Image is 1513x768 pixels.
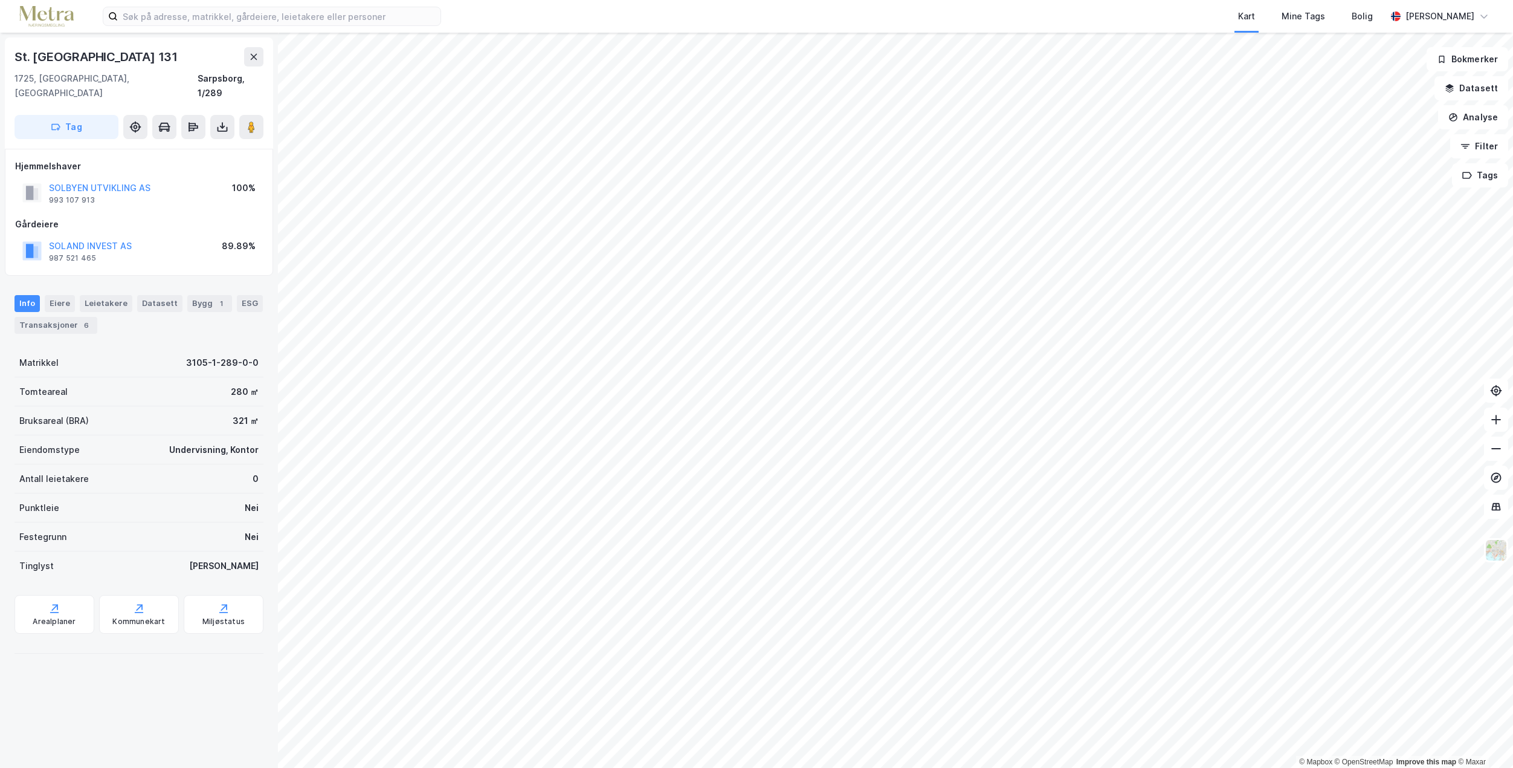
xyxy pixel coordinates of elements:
div: Kommunekart [112,617,165,626]
div: Hjemmelshaver [15,159,263,174]
input: Søk på adresse, matrikkel, gårdeiere, leietakere eller personer [118,7,440,25]
div: Gårdeiere [15,217,263,232]
a: Improve this map [1396,758,1456,766]
div: Arealplaner [33,617,76,626]
div: Bolig [1352,9,1373,24]
iframe: Chat Widget [1453,710,1513,768]
div: Miljøstatus [202,617,245,626]
div: Matrikkel [19,356,59,370]
div: Transaksjoner [15,317,97,334]
div: Datasett [137,295,182,312]
div: [PERSON_NAME] [189,559,259,573]
div: Tomteareal [19,385,68,399]
div: Punktleie [19,501,59,515]
div: Antall leietakere [19,472,89,486]
a: OpenStreetMap [1335,758,1393,766]
div: ESG [237,295,263,312]
button: Filter [1450,134,1508,158]
div: 89.89% [222,239,256,253]
div: 1725, [GEOGRAPHIC_DATA], [GEOGRAPHIC_DATA] [15,71,198,100]
button: Tags [1452,163,1508,187]
a: Mapbox [1299,758,1332,766]
div: [PERSON_NAME] [1405,9,1474,24]
button: Analyse [1438,105,1508,129]
div: 6 [80,319,92,331]
button: Datasett [1434,76,1508,100]
div: Kontrollprogram for chat [1453,710,1513,768]
div: 0 [253,472,259,486]
div: Eiere [45,295,75,312]
div: Info [15,295,40,312]
div: Mine Tags [1282,9,1325,24]
div: 100% [232,181,256,195]
div: 280 ㎡ [231,385,259,399]
button: Tag [15,115,118,139]
img: metra-logo.256734c3b2bbffee19d4.png [19,6,74,27]
div: Festegrunn [19,530,66,544]
div: 987 521 465 [49,253,96,263]
div: 3105-1-289-0-0 [186,356,259,370]
div: 993 107 913 [49,195,95,205]
button: Bokmerker [1427,47,1508,71]
div: Kart [1238,9,1255,24]
div: Bygg [187,295,232,312]
div: 1 [215,298,227,310]
div: Eiendomstype [19,443,80,457]
img: Z [1485,539,1508,562]
div: Sarpsborg, 1/289 [198,71,263,100]
div: Nei [245,530,259,544]
div: Undervisning, Kontor [169,443,259,457]
div: Bruksareal (BRA) [19,414,89,428]
div: Leietakere [80,295,132,312]
div: St. [GEOGRAPHIC_DATA] 131 [15,47,180,67]
div: Tinglyst [19,559,54,573]
div: Nei [245,501,259,515]
div: 321 ㎡ [233,414,259,428]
